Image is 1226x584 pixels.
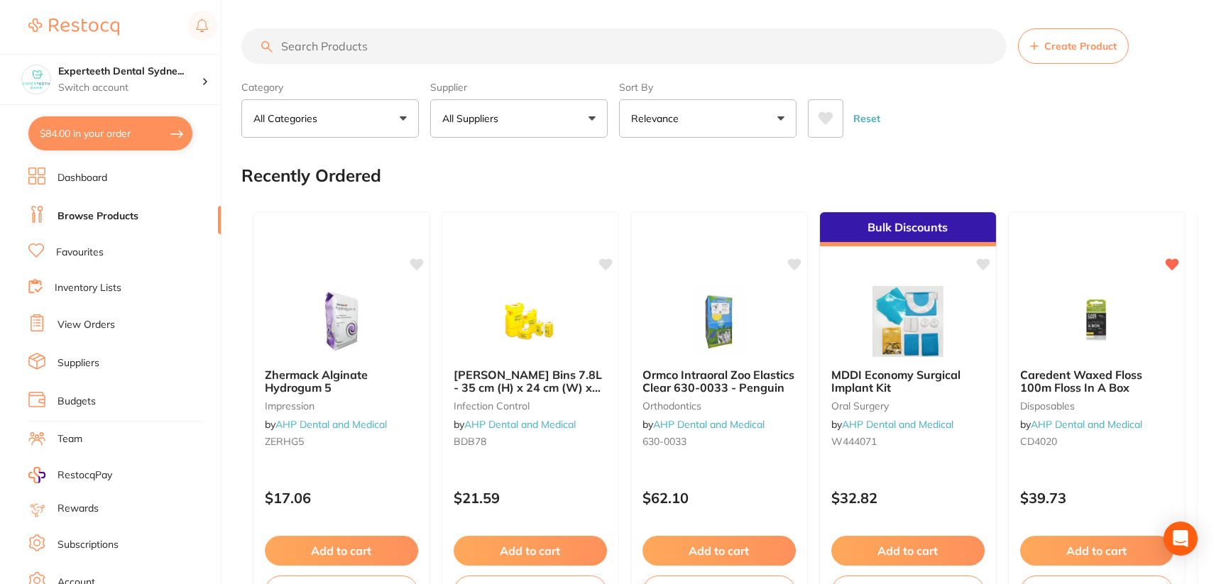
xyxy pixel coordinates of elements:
[442,111,504,126] p: All Suppliers
[295,286,388,357] img: Zhermack Alginate Hydrogum 5
[454,400,607,412] small: infection control
[58,468,112,483] span: RestocqPay
[849,99,885,138] button: Reset
[58,318,115,332] a: View Orders
[28,18,119,35] img: Restocq Logo
[1018,28,1129,64] button: Create Product
[55,281,121,295] a: Inventory Lists
[28,467,112,483] a: RestocqPay
[673,286,765,357] img: Ormco Intraoral Zoo Elastics Clear 630-0033 - Penguin
[653,418,765,431] a: AHP Dental and Medical
[1044,40,1117,52] span: Create Product
[454,490,607,506] p: $21.59
[642,536,796,566] button: Add to cart
[862,286,954,357] img: MDDI Economy Surgical Implant Kit
[58,81,202,95] p: Switch account
[58,502,99,516] a: Rewards
[265,368,418,395] b: Zhermack Alginate Hydrogum 5
[1020,400,1173,412] small: disposables
[464,418,576,431] a: AHP Dental and Medical
[265,436,418,447] small: ZERHG5
[58,395,96,409] a: Budgets
[28,116,192,150] button: $84.00 in your order
[642,436,796,447] small: 630-0033
[265,400,418,412] small: impression
[58,432,82,446] a: Team
[28,467,45,483] img: RestocqPay
[58,209,138,224] a: Browse Products
[22,65,50,94] img: Experteeth Dental Sydney CBD
[253,111,323,126] p: All Categories
[454,418,576,431] span: by
[265,418,387,431] span: by
[430,81,608,94] label: Supplier
[58,65,202,79] h4: Experteeth Dental Sydney CBD
[1020,368,1173,395] b: Caredent Waxed Floss 100m Floss In A Box
[619,99,797,138] button: Relevance
[58,171,107,185] a: Dashboard
[58,356,99,370] a: Suppliers
[58,538,119,552] a: Subscriptions
[642,418,765,431] span: by
[241,166,381,186] h2: Recently Ordered
[631,111,684,126] p: Relevance
[831,436,985,447] small: W444071
[842,418,953,431] a: AHP Dental and Medical
[1020,436,1173,447] small: CD4020
[1020,536,1173,566] button: Add to cart
[454,368,607,395] b: BD Sharps Bins 7.8L - 35 cm (H) x 24 cm (W) x 14 cm (D
[265,490,418,506] p: $17.06
[831,536,985,566] button: Add to cart
[831,400,985,412] small: oral surgery
[454,436,607,447] small: BDB78
[831,418,953,431] span: by
[1020,490,1173,506] p: $39.73
[831,490,985,506] p: $32.82
[642,368,796,395] b: Ormco Intraoral Zoo Elastics Clear 630-0033 - Penguin
[28,11,119,43] a: Restocq Logo
[1020,418,1142,431] span: by
[831,368,985,395] b: MDDI Economy Surgical Implant Kit
[619,81,797,94] label: Sort By
[1031,418,1142,431] a: AHP Dental and Medical
[454,536,607,566] button: Add to cart
[642,490,796,506] p: $62.10
[642,400,796,412] small: orthodontics
[56,246,104,260] a: Favourites
[484,286,576,357] img: BD Sharps Bins 7.8L - 35 cm (H) x 24 cm (W) x 14 cm (D
[1164,522,1198,556] div: Open Intercom Messenger
[275,418,387,431] a: AHP Dental and Medical
[241,28,1007,64] input: Search Products
[820,212,996,246] div: Bulk Discounts
[1051,286,1143,357] img: Caredent Waxed Floss 100m Floss In A Box
[241,99,419,138] button: All Categories
[265,536,418,566] button: Add to cart
[241,81,419,94] label: Category
[430,99,608,138] button: All Suppliers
